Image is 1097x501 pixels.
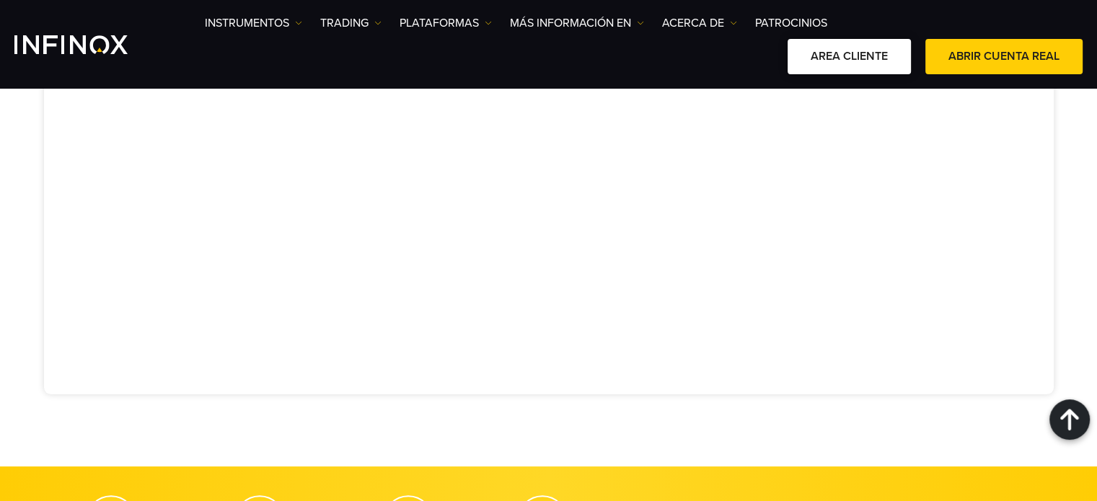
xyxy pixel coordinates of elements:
[925,39,1083,74] a: ABRIR CUENTA REAL
[755,14,827,32] a: Patrocinios
[510,14,644,32] a: Más información en
[205,14,302,32] a: Instrumentos
[14,35,162,54] a: INFINOX Logo
[788,39,911,74] a: AREA CLIENTE
[400,14,492,32] a: PLATAFORMAS
[320,14,382,32] a: TRADING
[662,14,737,32] a: ACERCA DE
